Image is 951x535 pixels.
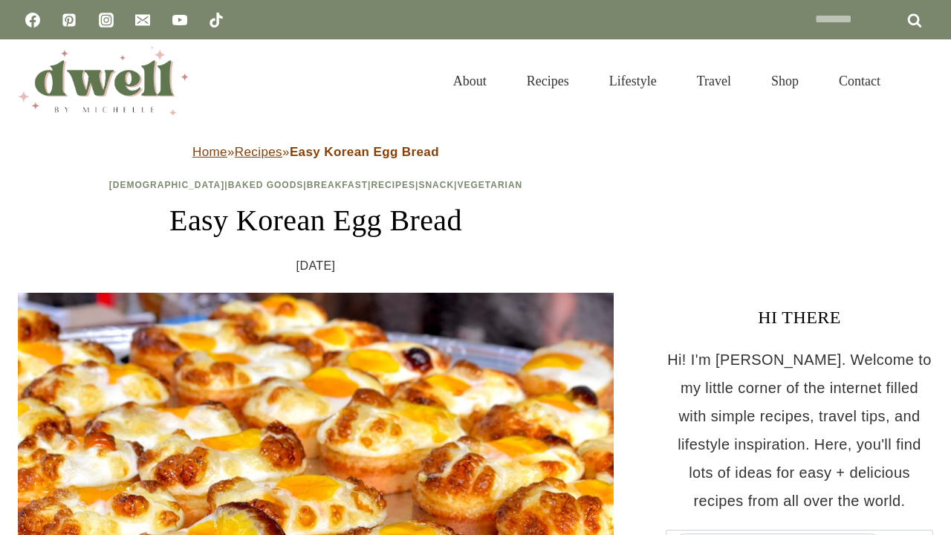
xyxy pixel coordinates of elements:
strong: Easy Korean Egg Bread [290,145,439,159]
a: About [433,55,507,107]
span: | | | | | [109,180,523,190]
a: [DEMOGRAPHIC_DATA] [109,180,225,190]
a: TikTok [201,5,231,35]
a: Baked Goods [228,180,304,190]
img: DWELL by michelle [18,47,189,115]
nav: Primary Navigation [433,55,900,107]
a: Contact [819,55,900,107]
a: Recipes [507,55,589,107]
h3: HI THERE [666,304,933,331]
a: Shop [751,55,819,107]
a: Lifestyle [589,55,677,107]
a: Travel [677,55,751,107]
a: Pinterest [54,5,84,35]
a: Facebook [18,5,48,35]
a: Vegetarian [457,180,522,190]
span: » » [192,145,439,159]
a: Snack [418,180,454,190]
a: Breakfast [307,180,368,190]
a: Email [128,5,158,35]
a: Home [192,145,227,159]
a: Instagram [91,5,121,35]
time: [DATE] [296,255,336,277]
a: YouTube [165,5,195,35]
a: Recipes [235,145,282,159]
button: View Search Form [908,68,933,94]
a: Recipes [371,180,415,190]
h1: Easy Korean Egg Bread [18,198,614,243]
p: Hi! I'm [PERSON_NAME]. Welcome to my little corner of the internet filled with simple recipes, tr... [666,346,933,515]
